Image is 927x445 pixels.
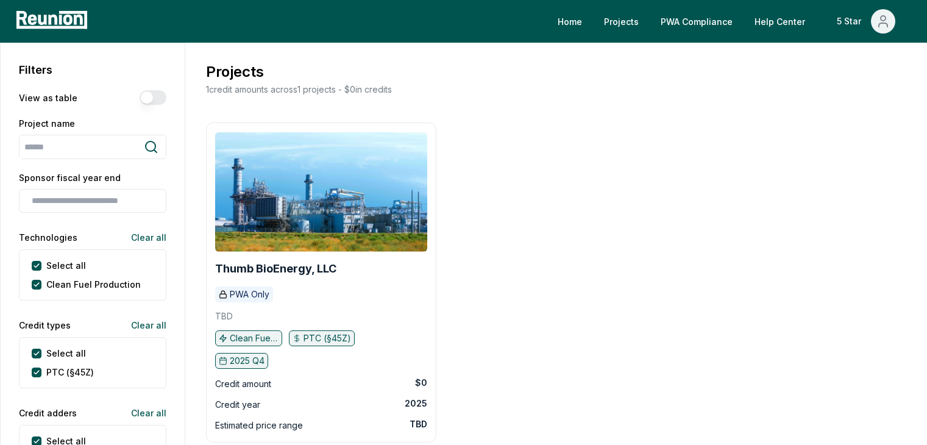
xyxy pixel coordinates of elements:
[304,332,351,344] p: PTC (§45Z)
[19,319,71,332] label: Credit types
[121,313,166,337] button: Clear all
[215,397,260,412] div: Credit year
[594,9,648,34] a: Projects
[230,288,269,301] p: PWA Only
[46,347,86,360] label: Select all
[230,332,279,344] p: Clean Fuel Production
[19,62,52,78] h2: Filters
[415,377,427,389] div: $0
[410,418,427,430] div: TBD
[204,83,392,96] p: 1 credit amounts across 1 projects - $ 0 in credits
[837,9,866,34] div: 5 Star
[19,407,77,419] label: Credit adders
[46,259,86,272] label: Select all
[651,9,742,34] a: PWA Compliance
[46,278,141,291] label: Clean Fuel Production
[19,171,166,184] label: Sponsor fiscal year end
[215,132,427,252] img: Thumb BioEnergy, LLC
[405,397,427,410] div: 2025
[548,9,915,34] nav: Main
[19,231,77,244] label: Technologies
[215,353,268,369] button: 2025 Q4
[745,9,815,34] a: Help Center
[121,225,166,249] button: Clear all
[215,263,336,275] a: Thumb BioEnergy, LLC
[19,117,166,130] label: Project name
[19,91,77,104] label: View as table
[215,262,336,275] b: Thumb BioEnergy, LLC
[204,61,392,83] h3: Projects
[230,355,265,367] p: 2025 Q4
[46,366,94,379] label: PTC (§45Z)
[548,9,592,34] a: Home
[121,400,166,425] button: Clear all
[215,310,233,322] p: TBD
[215,418,303,433] div: Estimated price range
[215,330,282,346] button: Clean Fuel Production
[215,377,271,391] div: Credit amount
[827,9,905,34] button: 5 Star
